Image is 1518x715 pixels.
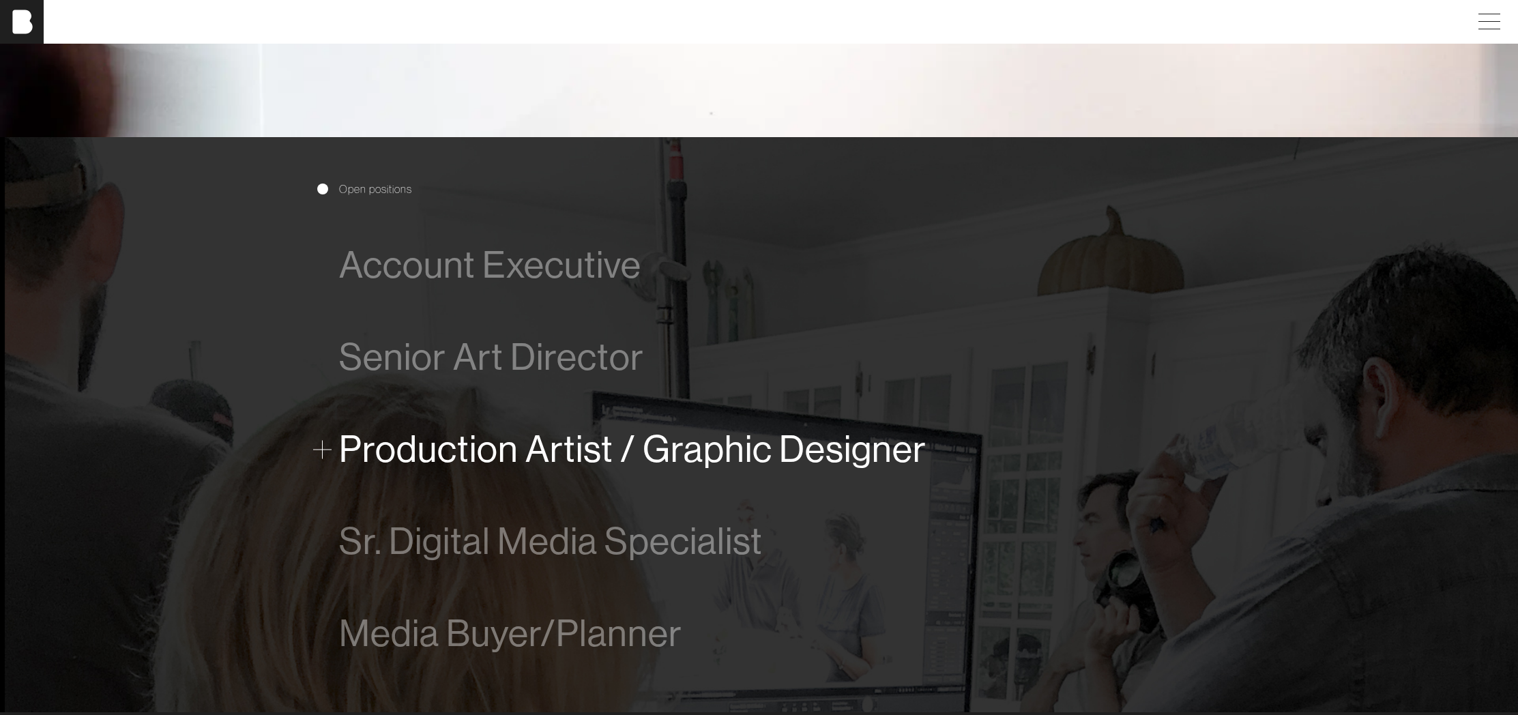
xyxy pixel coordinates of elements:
span: Account Executive [339,244,641,286]
span: Sr. Digital Media Specialist [339,521,763,562]
span: Senior Art Director [339,336,644,378]
span: Media Buyer/Planner [339,613,682,654]
span: Production Artist / Graphic Designer [339,428,926,470]
span: Open positions [339,181,412,197]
